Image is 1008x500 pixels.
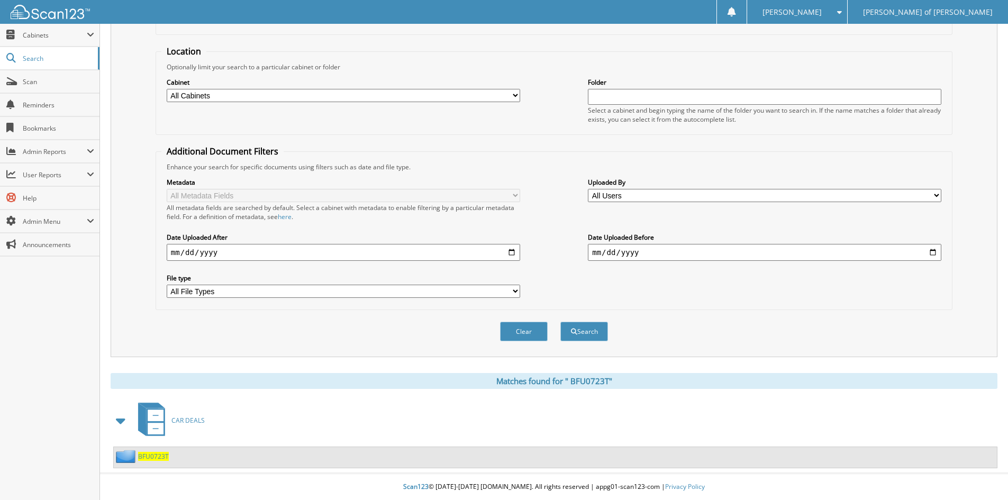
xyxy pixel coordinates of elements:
div: Select a cabinet and begin typing the name of the folder you want to search in. If the name match... [588,106,941,124]
span: Cabinets [23,31,87,40]
span: Scan123 [403,482,429,491]
div: Enhance your search for specific documents using filters such as date and file type. [161,162,947,171]
span: Reminders [23,101,94,110]
span: Admin Menu [23,217,87,226]
a: CAR DEALS [132,399,205,441]
span: User Reports [23,170,87,179]
span: B F U 0 7 2 3 T [138,452,169,461]
button: Clear [500,322,548,341]
legend: Additional Document Filters [161,146,284,157]
button: Search [560,322,608,341]
span: Admin Reports [23,147,87,156]
label: Metadata [167,178,520,187]
label: File type [167,274,520,283]
span: [PERSON_NAME] [762,9,822,15]
label: Folder [588,78,941,87]
span: Help [23,194,94,203]
span: Bookmarks [23,124,94,133]
div: Optionally limit your search to a particular cabinet or folder [161,62,947,71]
input: end [588,244,941,261]
img: folder2.png [116,450,138,463]
label: Date Uploaded After [167,233,520,242]
div: © [DATE]-[DATE] [DOMAIN_NAME]. All rights reserved | appg01-scan123-com | [100,474,1008,500]
span: C A R D E A L S [171,416,205,425]
img: scan123-logo-white.svg [11,5,90,19]
a: here [278,212,292,221]
legend: Location [161,46,206,57]
label: Date Uploaded Before [588,233,941,242]
span: Scan [23,77,94,86]
label: Uploaded By [588,178,941,187]
a: Privacy Policy [665,482,705,491]
input: start [167,244,520,261]
a: BFU0723T [138,452,169,461]
div: All metadata fields are searched by default. Select a cabinet with metadata to enable filtering b... [167,203,520,221]
iframe: Chat Widget [955,449,1008,500]
span: Announcements [23,240,94,249]
span: Search [23,54,93,63]
div: Matches found for " BFU0723T" [111,373,997,389]
label: Cabinet [167,78,520,87]
span: [PERSON_NAME] of [PERSON_NAME] [863,9,993,15]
